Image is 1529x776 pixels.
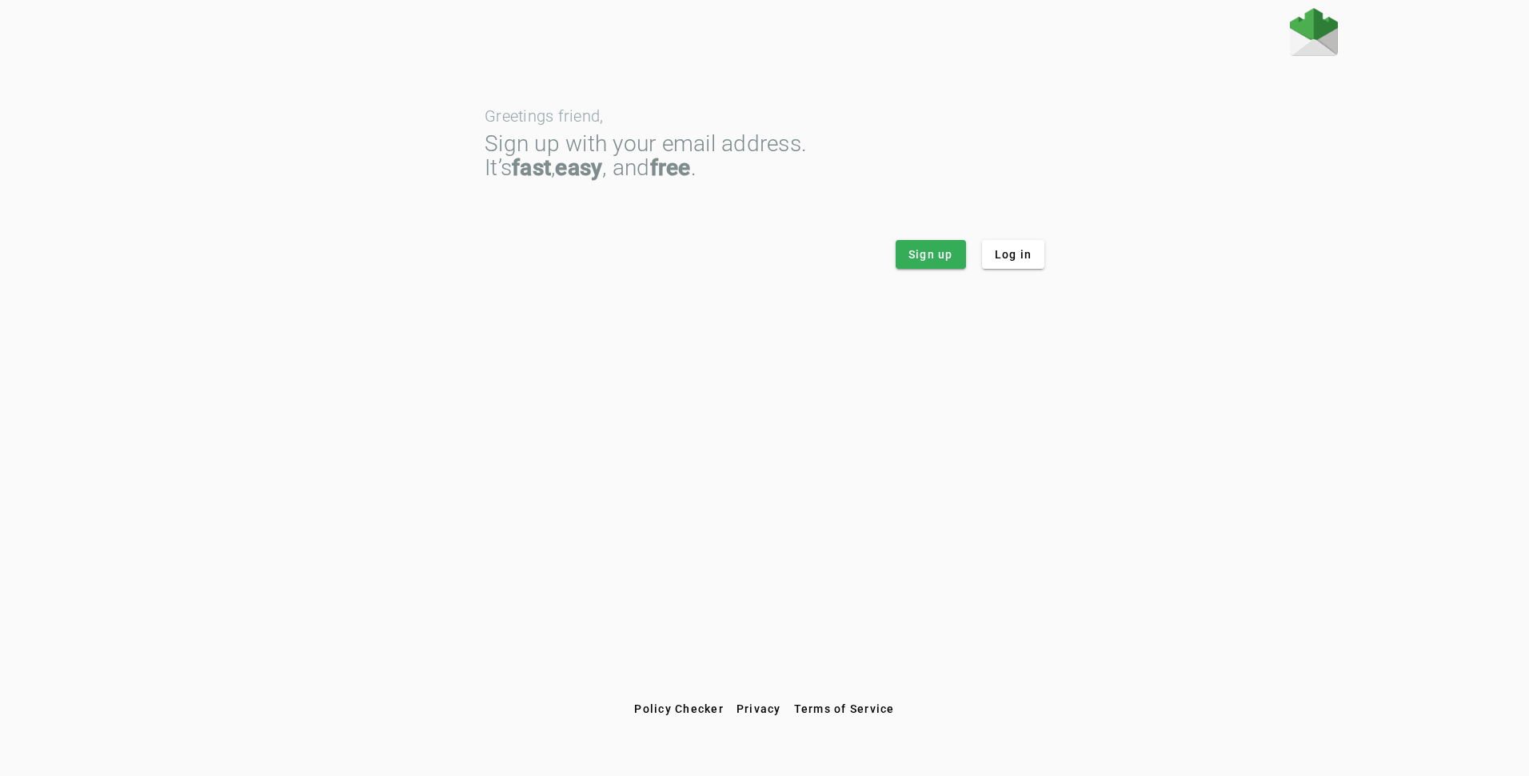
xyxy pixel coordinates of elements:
button: Privacy [730,694,788,723]
span: Sign up [908,246,953,262]
img: Fraudmarc Logo [1290,8,1338,56]
span: Terms of Service [794,702,895,715]
span: Policy Checker [634,702,724,715]
button: Log in [982,240,1045,269]
button: Policy Checker [628,694,730,723]
strong: fast [512,154,551,181]
div: Greetings friend, [485,108,1044,124]
strong: free [650,154,691,181]
button: Terms of Service [788,694,901,723]
span: Privacy [737,702,781,715]
strong: easy [555,154,602,181]
button: Sign up [896,240,966,269]
div: Sign up with your email address. It’s , , and . [485,132,1044,180]
span: Log in [995,246,1032,262]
